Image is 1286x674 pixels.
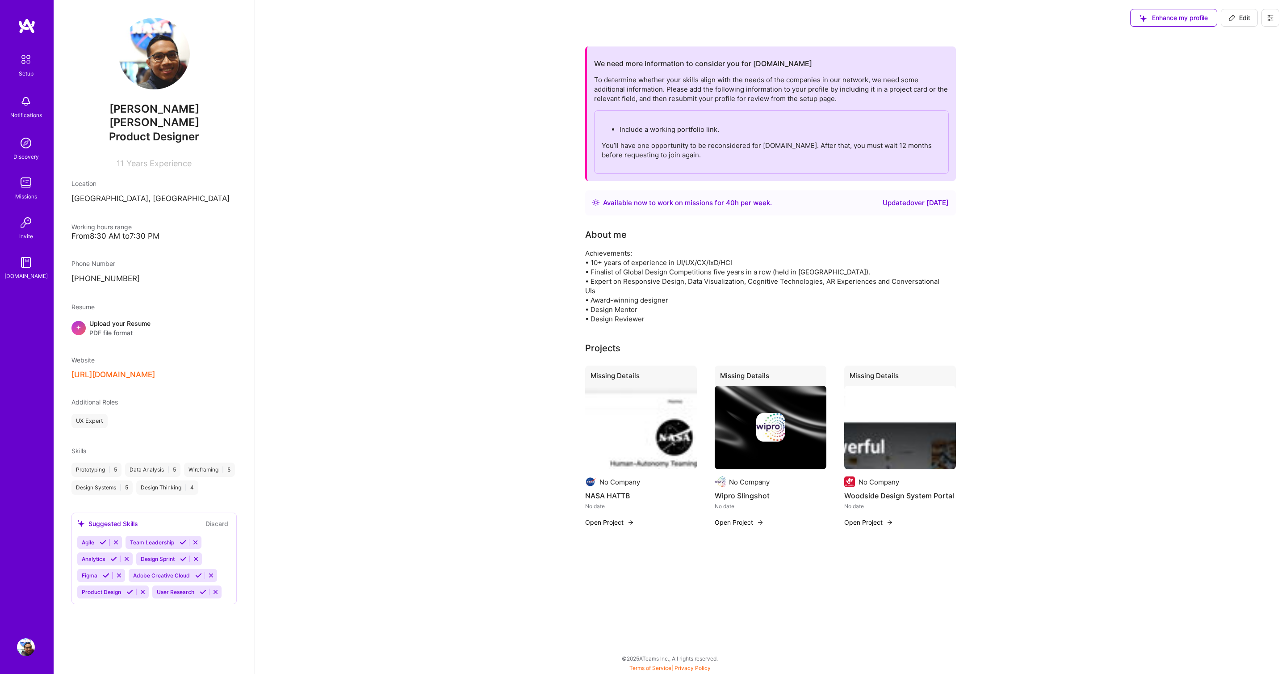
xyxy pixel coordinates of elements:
button: Open Project [585,518,634,527]
div: No date [844,501,956,511]
div: Invite [19,232,33,241]
img: arrow-right [627,519,634,526]
i: Reject [139,589,146,595]
span: Agile [82,539,94,546]
div: No date [715,501,826,511]
img: arrow-right [886,519,893,526]
div: Setup [19,69,34,78]
div: Missing Details [585,366,697,389]
div: No Company [599,477,640,487]
div: Projects [585,341,620,355]
i: icon SuggestedTeams [1139,15,1147,22]
p: Include a working portfolio link. [620,125,941,134]
span: Website [71,356,95,364]
div: Notifications [10,110,42,120]
span: Edit [1228,13,1250,22]
div: Location [71,179,237,188]
img: arrow-right [757,519,764,526]
i: Accept [100,539,106,546]
a: Privacy Policy [674,665,711,671]
span: Skills [71,447,86,455]
div: Missing Details [844,366,956,389]
span: | [109,466,110,473]
i: Accept [200,589,206,595]
span: + [76,322,81,332]
span: | [185,484,187,491]
span: [PERSON_NAME] [PERSON_NAME] [71,102,237,129]
i: icon SuggestedTeams [77,520,85,527]
button: Discard [203,518,231,529]
div: Data Analysis 5 [125,463,180,477]
span: Additional Roles [71,398,118,406]
img: bell [17,93,35,110]
img: Company logo [715,476,725,487]
div: Discovery [13,152,39,161]
img: Invite [17,214,35,232]
div: Updated over [DATE] [883,198,949,208]
img: User Avatar [17,638,35,656]
div: To determine whether your skills align with the needs of the companies in our network, we need so... [594,75,949,174]
div: No Company [729,477,770,487]
span: 11 [117,159,124,168]
span: User Research [157,589,194,595]
span: Product Designer [109,130,199,143]
h4: NASA HATTB [585,490,697,501]
span: Figma [82,572,97,579]
div: Missions [15,192,37,201]
img: discovery [17,134,35,152]
i: Accept [126,589,133,595]
button: Open Project [844,518,893,527]
span: Years Experience [126,159,192,168]
span: Product Design [82,589,121,595]
p: You’ll have one opportunity to be reconsidered for [DOMAIN_NAME]. After that, you must wait 12 mo... [602,141,941,160]
p: [PHONE_NUMBER] [71,274,237,284]
a: Terms of Service [629,665,671,671]
img: cover [715,386,826,470]
span: Team Leadership [130,539,174,546]
img: Company logo [756,413,785,442]
div: [DOMAIN_NAME] [4,271,48,281]
button: Edit [1221,9,1258,27]
i: Accept [195,572,202,579]
img: teamwork [17,174,35,192]
div: About me [585,228,627,241]
span: Enhance my profile [1139,13,1208,22]
button: Enhance my profile [1130,9,1217,27]
img: Company logo [585,476,596,487]
span: | [168,466,169,473]
i: Reject [193,556,199,562]
button: Open Project [715,518,764,527]
p: [GEOGRAPHIC_DATA], [GEOGRAPHIC_DATA] [71,194,237,204]
span: Working hours range [71,223,132,231]
i: Accept [110,556,117,562]
span: | [629,665,711,671]
span: Phone Number [71,260,115,267]
a: User Avatar [15,638,37,656]
div: UX Expert [71,414,108,428]
span: | [222,466,224,473]
div: Missing Details [715,366,826,389]
img: logo [18,18,36,34]
span: Resume [71,303,95,311]
img: NASA HATTB [585,386,697,470]
h4: Wipro Slingshot [715,490,826,501]
img: Availability [592,199,599,206]
div: Achievements: • 10+ years of experience in UI/UX/CX/IxD/HCI • Finalist of Global Design Competiti... [585,249,943,324]
span: | [120,484,121,491]
i: Reject [192,539,199,546]
img: Company logo [844,476,855,487]
i: Reject [208,572,214,579]
div: +Upload your ResumePDF file format [71,319,237,337]
i: Reject [123,556,130,562]
div: Prototyping 5 [71,463,121,477]
span: Design Sprint [141,556,175,562]
div: Upload your Resume [89,319,151,337]
div: Suggested Skills [77,519,138,528]
i: Reject [212,589,219,595]
div: Design Thinking 4 [136,480,198,495]
i: Accept [180,556,187,562]
i: Reject [113,539,119,546]
button: [URL][DOMAIN_NAME] [71,370,155,379]
span: PDF file format [89,328,151,337]
span: Analytics [82,556,105,562]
